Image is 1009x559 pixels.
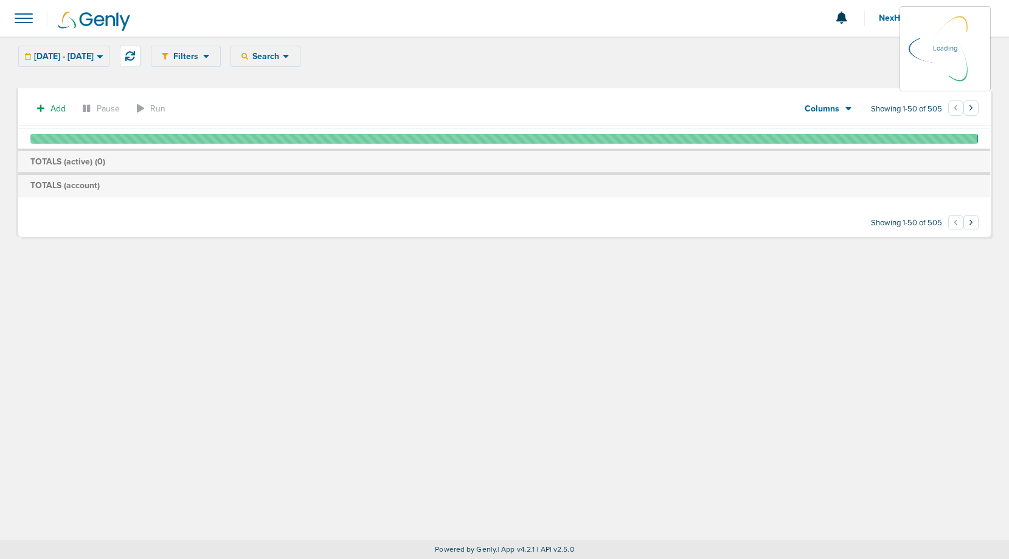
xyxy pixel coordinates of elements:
span: | API v2.5.0 [536,545,574,554]
button: Go to next page [963,215,979,230]
ul: Pagination [948,102,979,117]
span: Showing 1-50 of 505 [871,104,942,114]
td: TOTALS (active) ( ) [18,150,990,174]
span: 0 [97,156,103,167]
img: Genly [58,12,130,31]
button: Go to next page [963,100,979,116]
td: TOTALS (account) [18,174,990,197]
span: NexHealth Advertiser [879,14,972,23]
p: Loading [933,41,957,56]
button: Add [30,100,72,118]
ul: Pagination [948,217,979,231]
span: Showing 1-50 of 505 [871,218,942,228]
span: | App v4.2.1 [498,545,535,554]
span: Add [50,104,66,114]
